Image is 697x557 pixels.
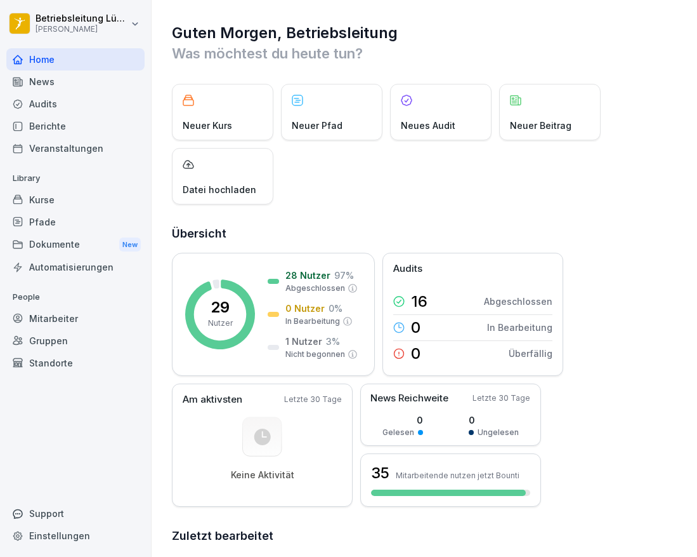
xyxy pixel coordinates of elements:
p: 1 Nutzer [285,335,322,348]
a: DokumenteNew [6,233,145,257]
p: 0 Nutzer [285,302,325,315]
p: Letzte 30 Tage [284,394,342,405]
p: 0 [411,346,420,361]
a: Automatisierungen [6,256,145,278]
p: News Reichweite [370,391,448,406]
p: 3 % [326,335,340,348]
a: Home [6,48,145,70]
a: Pfade [6,211,145,233]
p: 0 [469,413,519,427]
p: Nicht begonnen [285,349,345,360]
div: Support [6,502,145,525]
p: 0 % [329,302,342,315]
p: Keine Aktivität [231,469,294,481]
a: News [6,70,145,93]
p: 0 [411,320,420,335]
p: Was möchtest du heute tun? [172,43,678,64]
a: Berichte [6,115,145,137]
p: Datei hochladen [183,183,256,196]
a: Standorte [6,352,145,374]
p: 0 [382,413,423,427]
p: In Bearbeitung [487,321,552,334]
p: Neuer Beitrag [510,119,571,132]
div: New [119,238,141,252]
p: Neues Audit [401,119,455,132]
a: Kurse [6,189,145,211]
p: Letzte 30 Tage [472,393,530,404]
a: Gruppen [6,330,145,352]
div: Dokumente [6,233,145,257]
p: Abgeschlossen [484,295,552,308]
p: Betriebsleitung Lübeck Holstentor [36,13,128,24]
a: Einstellungen [6,525,145,547]
p: Überfällig [509,347,552,360]
p: Gelesen [382,427,414,438]
a: Veranstaltungen [6,137,145,159]
p: Audits [393,262,422,276]
h3: 35 [371,462,389,484]
p: Nutzer [208,318,233,329]
h2: Übersicht [172,225,678,243]
p: Neuer Pfad [292,119,342,132]
p: People [6,287,145,307]
p: Am aktivsten [183,393,242,407]
p: In Bearbeitung [285,316,340,327]
p: Ungelesen [478,427,519,438]
p: Neuer Kurs [183,119,232,132]
h1: Guten Morgen, Betriebsleitung [172,23,678,43]
p: 28 Nutzer [285,269,330,282]
p: 16 [411,294,427,309]
h2: Zuletzt bearbeitet [172,527,678,545]
p: Abgeschlossen [285,283,345,294]
p: 97 % [334,269,354,282]
a: Mitarbeiter [6,307,145,330]
p: Library [6,168,145,189]
a: Audits [6,93,145,115]
p: Mitarbeitende nutzen jetzt Bounti [396,471,519,480]
p: [PERSON_NAME] [36,25,128,34]
p: 29 [211,300,230,315]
